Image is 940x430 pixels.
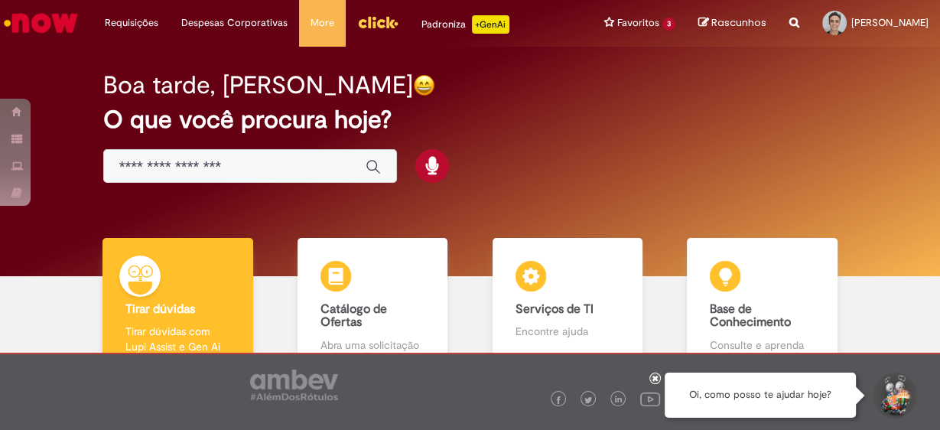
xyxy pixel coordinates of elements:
[640,389,660,409] img: logo_footer_youtube.png
[103,72,413,99] h2: Boa tarde, [PERSON_NAME]
[181,15,288,31] span: Despesas Corporativas
[320,337,425,353] p: Abra uma solicitação
[275,238,470,370] a: Catálogo de Ofertas Abra uma solicitação
[615,396,623,405] img: logo_footer_linkedin.png
[472,15,509,34] p: +GenAi
[516,324,620,339] p: Encontre ajuda
[125,324,230,354] p: Tirar dúvidas com Lupi Assist e Gen Ai
[851,16,929,29] span: [PERSON_NAME]
[665,373,856,418] div: Oi, como posso te ajudar hoje?
[125,301,195,317] b: Tirar dúvidas
[584,396,592,404] img: logo_footer_twitter.png
[710,301,791,331] b: Base de Conhecimento
[665,238,860,370] a: Base de Conhecimento Consulte e aprenda
[617,15,659,31] span: Favoritos
[80,238,275,370] a: Tirar dúvidas Tirar dúvidas com Lupi Assist e Gen Ai
[871,373,917,419] button: Iniciar Conversa de Suporte
[250,370,338,400] img: logo_footer_ambev_rotulo_gray.png
[662,18,675,31] span: 3
[711,15,766,30] span: Rascunhos
[105,15,158,31] span: Requisições
[421,15,509,34] div: Padroniza
[516,301,594,317] b: Serviços de TI
[555,396,562,404] img: logo_footer_facebook.png
[103,106,838,133] h2: O que você procura hoje?
[698,16,766,31] a: Rascunhos
[311,15,334,31] span: More
[470,238,665,370] a: Serviços de TI Encontre ajuda
[710,337,815,353] p: Consulte e aprenda
[357,11,398,34] img: click_logo_yellow_360x200.png
[413,74,435,96] img: happy-face.png
[2,8,80,38] img: ServiceNow
[320,301,387,331] b: Catálogo de Ofertas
